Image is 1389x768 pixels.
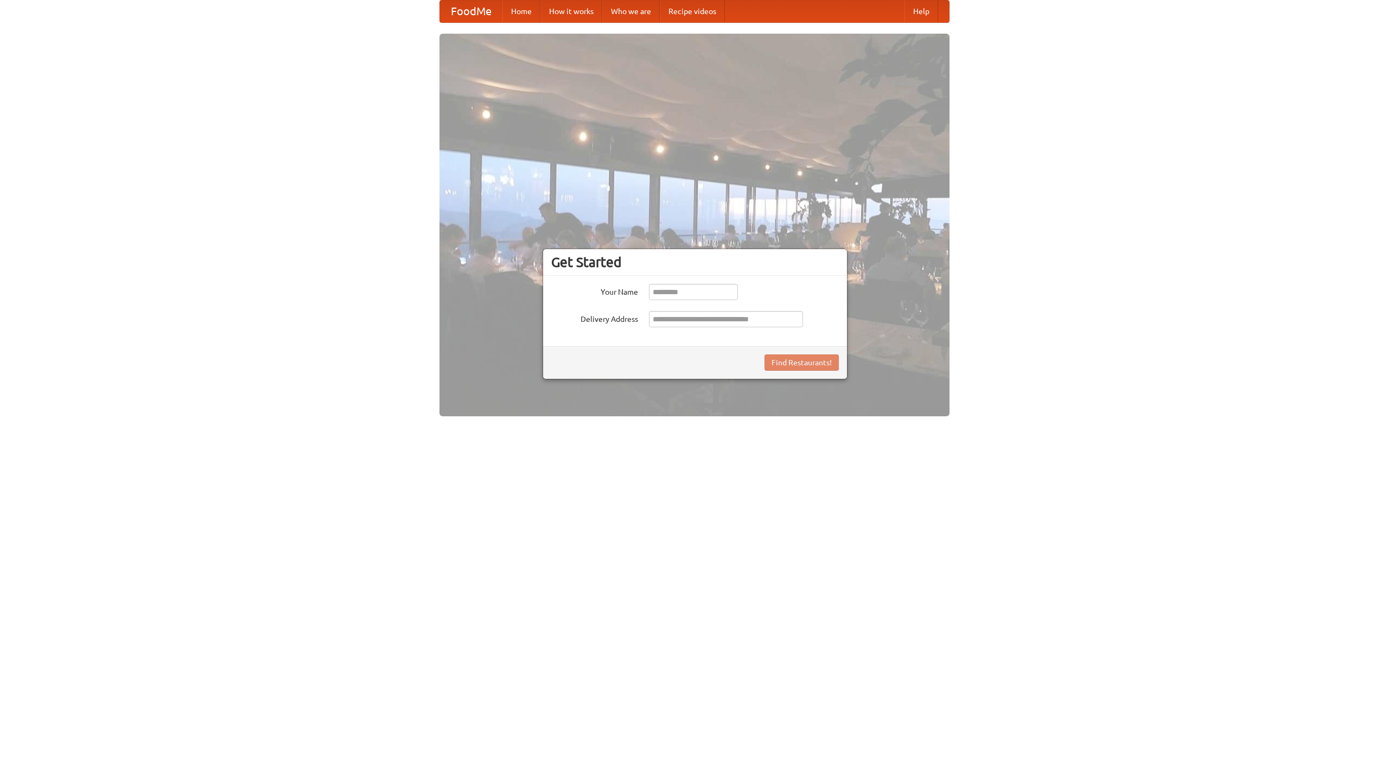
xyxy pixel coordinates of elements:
a: Help [904,1,938,22]
a: How it works [540,1,602,22]
a: Recipe videos [660,1,725,22]
a: FoodMe [440,1,502,22]
h3: Get Started [551,254,839,270]
button: Find Restaurants! [764,354,839,371]
label: Delivery Address [551,311,638,325]
label: Your Name [551,284,638,297]
a: Home [502,1,540,22]
a: Who we are [602,1,660,22]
